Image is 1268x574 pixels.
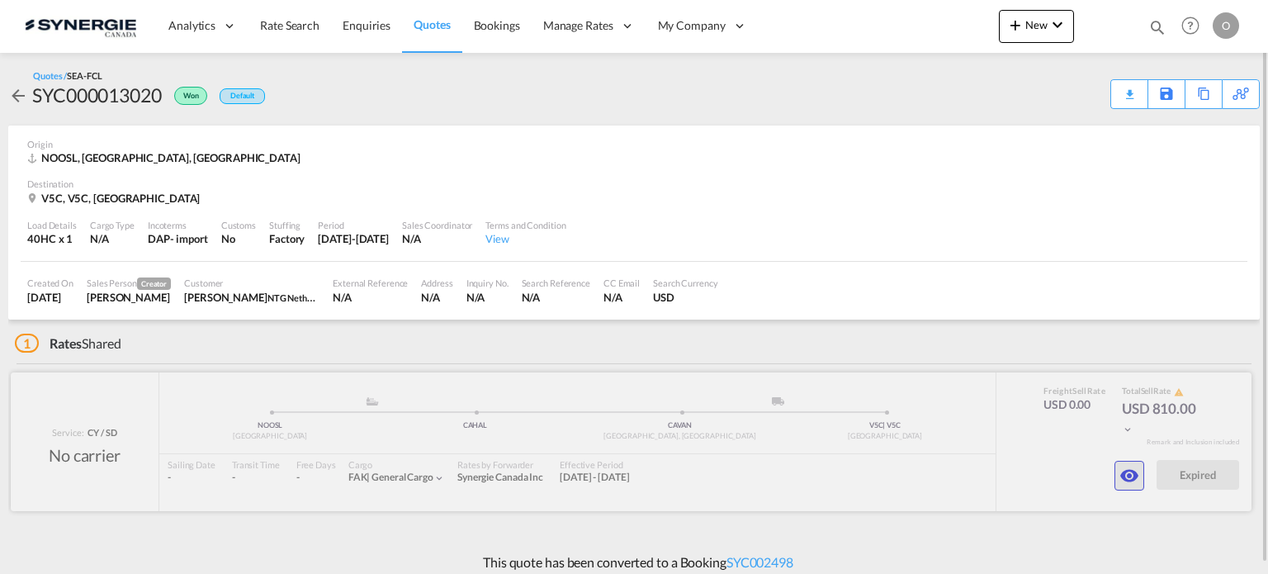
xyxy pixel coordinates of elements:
[184,290,319,305] div: Alexander Sanchez
[269,231,305,246] div: Factory Stuffing
[1148,18,1166,43] div: icon-magnify
[67,70,102,81] span: SEA-FCL
[41,151,300,164] span: NOOSL, [GEOGRAPHIC_DATA], [GEOGRAPHIC_DATA]
[32,82,162,108] div: SYC000013020
[1005,15,1025,35] md-icon: icon-plus 400-fg
[25,7,136,45] img: 1f56c880d42311ef80fc7dca854c8e59.png
[653,290,718,305] div: USD
[8,82,32,108] div: icon-arrow-left
[170,231,208,246] div: - import
[466,277,509,289] div: Inquiry No.
[522,290,590,305] div: N/A
[466,290,509,305] div: N/A
[221,219,256,231] div: Customs
[603,290,640,305] div: N/A
[1176,12,1213,41] div: Help
[522,277,590,289] div: Search Reference
[168,17,215,34] span: Analytics
[1119,80,1139,95] div: Quote PDF is not available at this time
[485,231,565,246] div: View
[1148,80,1185,108] div: Save As Template
[658,17,726,34] span: My Company
[999,10,1074,43] button: icon-plus 400-fgNewicon-chevron-down
[402,231,472,246] div: N/A
[137,278,171,290] span: Creator
[485,219,565,231] div: Terms and Condition
[474,18,520,32] span: Bookings
[162,82,211,108] div: Won
[421,277,452,289] div: Address
[27,277,73,289] div: Created On
[1148,18,1166,36] md-icon: icon-magnify
[260,18,319,32] span: Rate Search
[27,290,73,305] div: 4 Jul 2025
[15,334,39,353] span: 1
[90,219,135,231] div: Cargo Type
[414,17,450,31] span: Quotes
[1176,12,1204,40] span: Help
[27,191,204,206] div: V5C, V5C, Canada
[1048,15,1067,35] md-icon: icon-chevron-down
[1119,83,1139,95] md-icon: icon-download
[318,231,389,246] div: 3 Aug 2025
[221,231,256,246] div: No
[27,138,1241,150] div: Origin
[27,150,305,165] div: NOOSL, Oslo, Asia Pacific
[603,277,640,289] div: CC Email
[27,219,77,231] div: Load Details
[1114,461,1144,491] button: icon-eye
[220,88,265,104] div: Default
[27,231,77,246] div: 40HC x 1
[421,290,452,305] div: N/A
[653,277,718,289] div: Search Currency
[1119,466,1139,486] md-icon: icon-eye
[318,219,389,231] div: Period
[27,178,1241,190] div: Destination
[333,290,408,305] div: N/A
[8,86,28,106] md-icon: icon-arrow-left
[50,335,83,351] span: Rates
[1005,18,1067,31] span: New
[343,18,390,32] span: Enquiries
[726,554,793,570] a: SYC002498
[33,69,102,82] div: Quotes /SEA-FCL
[475,553,793,572] p: This quote has been converted to a Booking
[183,91,203,107] span: Won
[1213,12,1239,39] div: O
[148,231,170,246] div: DAP
[269,219,305,231] div: Stuffing
[402,219,472,231] div: Sales Coordinator
[184,277,319,289] div: Customer
[148,219,208,231] div: Incoterms
[15,334,121,353] div: Shared
[543,17,613,34] span: Manage Rates
[267,291,334,304] span: NTG Netherland
[87,277,171,290] div: Sales Person
[87,290,171,305] div: Gael Vilsaint
[333,277,408,289] div: External Reference
[90,231,135,246] div: N/A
